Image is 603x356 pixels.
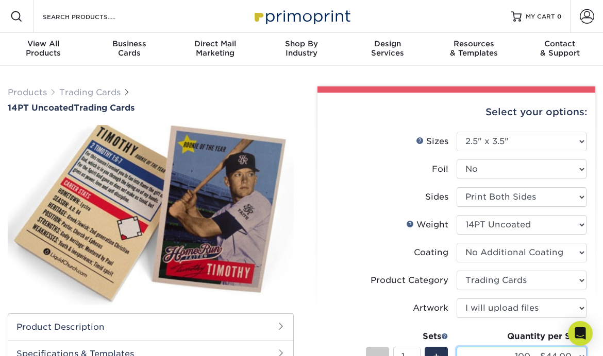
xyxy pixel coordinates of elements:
[8,87,47,97] a: Products
[345,39,431,48] span: Design
[517,39,603,58] div: & Support
[8,103,294,113] a: 14PT UncoatedTrading Cards
[59,87,121,97] a: Trading Cards
[371,274,448,287] div: Product Category
[258,33,344,66] a: Shop ByIndustry
[250,5,353,27] img: Primoprint
[431,39,517,48] span: Resources
[8,103,74,113] span: 14PT Uncoated
[457,330,587,343] div: Quantity per Set
[172,39,258,48] span: Direct Mail
[258,39,344,48] span: Shop By
[432,163,448,175] div: Foil
[366,330,448,343] div: Sets
[425,191,448,203] div: Sides
[8,116,294,314] img: 14PT Uncoated 01
[413,302,448,314] div: Artwork
[258,39,344,58] div: Industry
[431,39,517,58] div: & Templates
[517,33,603,66] a: Contact& Support
[86,39,172,48] span: Business
[414,246,448,259] div: Coating
[568,321,593,346] div: Open Intercom Messenger
[416,135,448,148] div: Sizes
[8,103,294,113] h1: Trading Cards
[557,13,562,20] span: 0
[172,33,258,66] a: Direct MailMarketing
[526,12,555,21] span: MY CART
[86,33,172,66] a: BusinessCards
[8,314,293,340] h2: Product Description
[345,33,431,66] a: DesignServices
[86,39,172,58] div: Cards
[172,39,258,58] div: Marketing
[42,10,142,23] input: SEARCH PRODUCTS.....
[517,39,603,48] span: Contact
[345,39,431,58] div: Services
[406,219,448,231] div: Weight
[431,33,517,66] a: Resources& Templates
[326,93,587,132] div: Select your options:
